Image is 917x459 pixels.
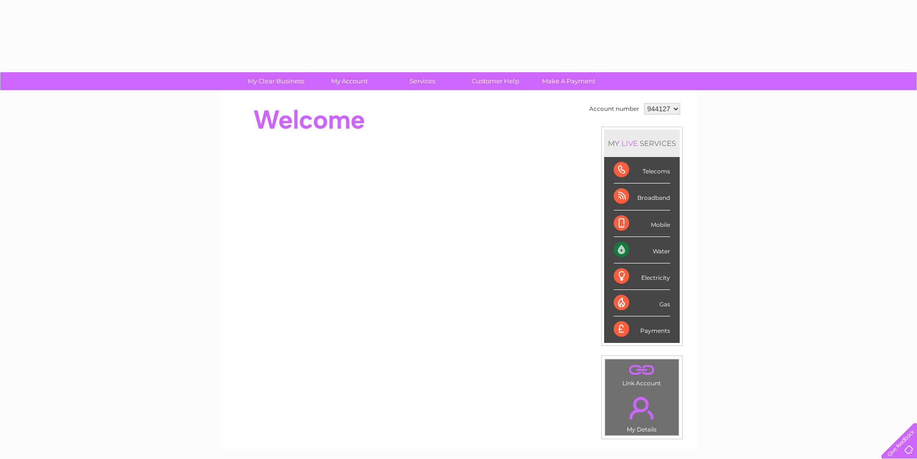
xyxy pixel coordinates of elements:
div: Payments [614,316,670,342]
a: My Clear Business [236,72,316,90]
div: MY SERVICES [604,130,680,157]
div: LIVE [620,139,640,148]
div: Electricity [614,263,670,290]
td: My Details [605,389,679,436]
a: Customer Help [456,72,535,90]
td: Account number [587,101,642,117]
div: Telecoms [614,157,670,184]
div: Water [614,237,670,263]
a: Services [383,72,462,90]
a: Make A Payment [529,72,608,90]
div: Gas [614,290,670,316]
a: . [607,391,676,425]
div: Broadband [614,184,670,210]
div: Mobile [614,210,670,237]
a: . [607,362,676,379]
a: My Account [310,72,389,90]
td: Link Account [605,359,679,389]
